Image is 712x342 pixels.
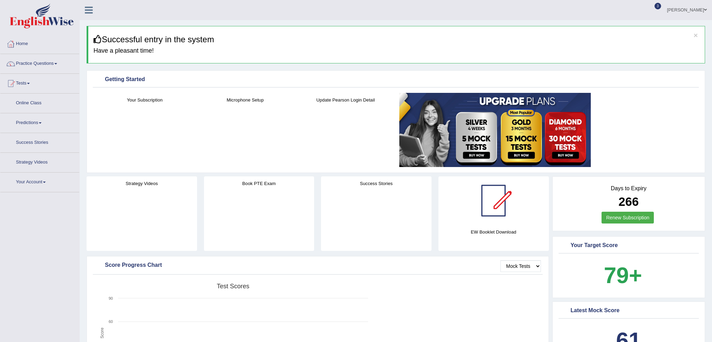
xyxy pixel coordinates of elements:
[655,3,661,9] span: 3
[560,240,697,251] div: Your Target Score
[0,94,79,111] a: Online Class
[560,185,697,192] h4: Days to Expiry
[0,34,79,52] a: Home
[602,212,654,223] a: Renew Subscription
[95,260,541,271] div: Score Progress Chart
[618,195,639,208] b: 266
[604,263,642,288] b: 79+
[321,180,431,187] h4: Success Stories
[0,113,79,131] a: Predictions
[94,35,700,44] h3: Successful entry in the system
[694,32,698,39] button: ×
[87,180,197,187] h4: Strategy Videos
[299,96,392,104] h4: Update Pearson Login Detail
[109,319,113,324] text: 60
[98,96,192,104] h4: Your Subscription
[399,93,591,167] img: small5.jpg
[95,74,697,85] div: Getting Started
[0,133,79,150] a: Success Stories
[204,180,314,187] h4: Book PTE Exam
[100,327,105,339] tspan: Score
[217,283,249,290] tspan: Test scores
[560,306,697,316] div: Latest Mock Score
[438,228,549,236] h4: EW Booklet Download
[198,96,292,104] h4: Microphone Setup
[109,296,113,300] text: 90
[0,54,79,71] a: Practice Questions
[0,74,79,91] a: Tests
[0,173,79,190] a: Your Account
[0,153,79,170] a: Strategy Videos
[94,47,700,54] h4: Have a pleasant time!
